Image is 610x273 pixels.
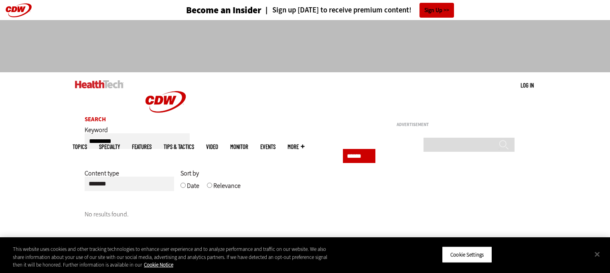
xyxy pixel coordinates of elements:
a: Sign up [DATE] to receive premium content! [261,6,411,14]
a: Video [206,144,218,150]
a: CDW [136,125,196,134]
a: Sign Up [420,3,454,18]
iframe: advertisement [397,130,517,230]
label: Date [187,181,199,196]
button: Close [588,245,606,263]
a: Log in [521,81,534,89]
a: Become an Insider [156,6,261,15]
a: Features [132,144,152,150]
button: Cookie Settings [442,246,492,263]
a: MonITor [230,144,248,150]
label: Relevance [213,181,241,196]
span: Topics [73,144,87,150]
img: Home [136,72,196,132]
iframe: advertisement [159,28,451,64]
div: User menu [521,81,534,90]
span: Sort by [180,169,199,177]
p: No results found. [85,209,376,220]
span: More [288,144,304,150]
a: Events [260,144,276,150]
a: More information about your privacy [144,261,173,268]
h3: Become an Insider [186,6,261,15]
label: Content type [85,169,119,183]
img: Home [75,80,124,88]
div: This website uses cookies and other tracking technologies to enhance user experience and to analy... [13,245,336,269]
span: Specialty [99,144,120,150]
a: Tips & Tactics [164,144,194,150]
